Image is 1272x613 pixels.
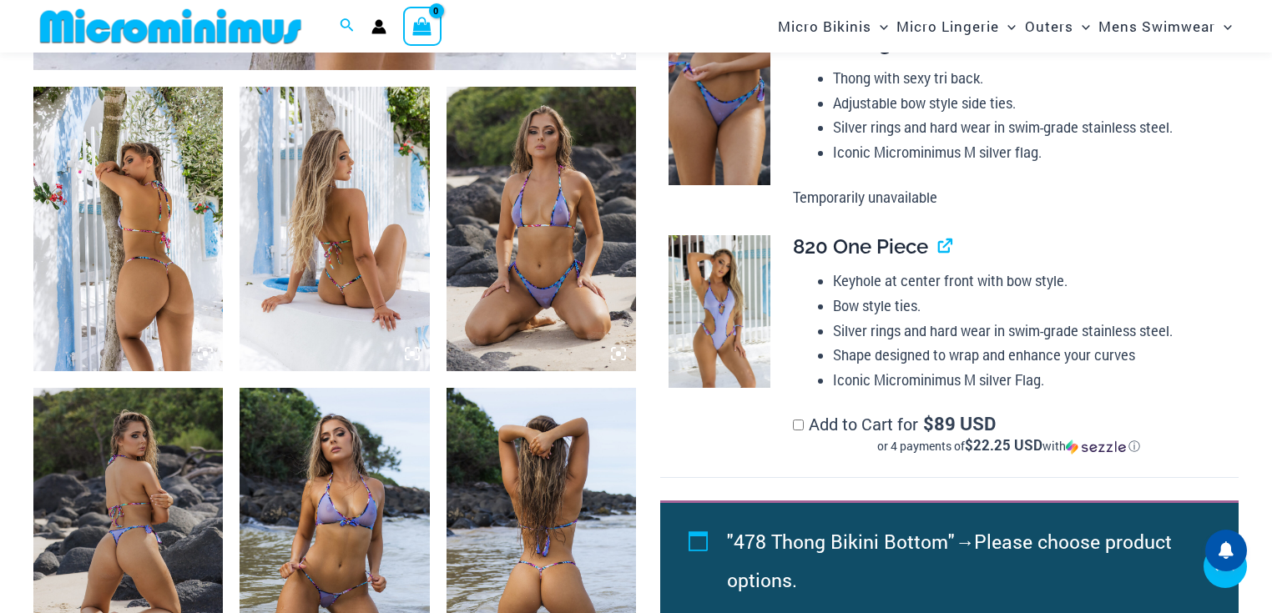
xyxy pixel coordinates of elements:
[793,185,1225,210] p: Temporarily unavailable
[727,529,955,554] span: "478 Thong Bikini Bottom"
[240,87,429,371] img: Havana Club Purple Multi 312 Top 451 Bottom
[793,438,1225,455] div: or 4 payments of with
[669,235,770,389] img: Havana Club Purple Multi 820 One Piece
[833,368,1225,393] li: Iconic Microminimus M silver Flag.
[965,435,1042,455] span: $22.25 USD
[793,234,928,259] span: 820 One Piece
[833,319,1225,344] li: Silver rings and hard wear in swim-grade stainless steel.
[793,438,1225,455] div: or 4 payments of$22.25 USDwithSezzle Click to learn more about Sezzle
[1025,5,1073,48] span: Outers
[923,411,934,435] span: $
[793,420,804,430] input: Add to Cart for$89 USDor 4 payments of$22.25 USDwithSezzle Click to learn more about Sezzle
[1094,5,1236,48] a: Mens SwimwearMenu ToggleMenu Toggle
[833,294,1225,319] li: Bow style ties.
[1073,5,1090,48] span: Menu Toggle
[774,5,892,48] a: Micro BikinisMenu ToggleMenu Toggle
[833,140,1225,165] li: Iconic Microminimus M silver flag.
[999,5,1016,48] span: Menu Toggle
[669,32,770,185] img: Havana Club Purple Multi 478 Bottom
[1021,5,1094,48] a: OutersMenu ToggleMenu Toggle
[33,87,223,371] img: Havana Club Purple Multi 312 Top 451 Bottom
[923,415,996,432] span: 89 USD
[727,522,1200,599] li: →
[833,91,1225,116] li: Adjustable bow style side ties.
[340,16,355,38] a: Search icon link
[447,87,636,371] img: Havana Club Purple Multi 312 Top 478 Bottom
[403,7,442,45] a: View Shopping Cart, empty
[833,269,1225,294] li: Keyhole at center front with bow style.
[892,5,1020,48] a: Micro LingerieMenu ToggleMenu Toggle
[1098,5,1215,48] span: Mens Swimwear
[833,66,1225,91] li: Thong with sexy tri back.
[1215,5,1232,48] span: Menu Toggle
[727,529,1172,592] span: Please choose product options.
[833,115,1225,140] li: Silver rings and hard wear in swim-grade stainless steel.
[771,3,1239,50] nav: Site Navigation
[371,19,386,34] a: Account icon link
[33,8,308,45] img: MM SHOP LOGO FLAT
[778,5,871,48] span: Micro Bikinis
[871,5,888,48] span: Menu Toggle
[1066,440,1126,455] img: Sezzle
[793,413,1225,455] label: Add to Cart for
[833,343,1225,368] li: Shape designed to wrap and enhance your curves
[896,5,999,48] span: Micro Lingerie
